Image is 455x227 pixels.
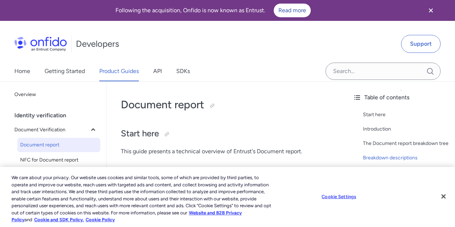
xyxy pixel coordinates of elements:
[121,97,333,112] h1: Document report
[401,35,441,53] a: Support
[363,110,449,119] a: Start here
[45,61,85,81] a: Getting Started
[14,37,67,51] img: Onfido Logo
[14,126,89,134] span: Document Verification
[353,93,449,102] div: Table of contents
[176,61,190,81] a: SDKs
[274,4,311,17] a: Read more
[363,139,449,148] a: The Document report breakdown tree
[436,189,451,204] button: Close
[418,1,444,19] button: Close banner
[20,156,97,164] span: NFC for Document report
[363,125,449,133] a: Introduction
[363,154,449,162] a: Breakdown descriptions
[121,128,333,140] h2: Start here
[86,217,115,222] a: Cookie Policy
[14,108,103,123] div: Identity verification
[14,61,30,81] a: Home
[9,4,418,17] div: Following the acquisition, Onfido is now known as Entrust.
[153,61,162,81] a: API
[121,147,333,156] p: This guide presents a technical overview of Entrust's Document report.
[99,61,139,81] a: Product Guides
[76,38,119,50] h1: Developers
[427,6,435,15] svg: Close banner
[12,123,100,137] button: Document Verification
[326,63,441,80] input: Onfido search input field
[12,87,100,102] a: Overview
[20,141,97,149] span: Document report
[14,90,97,99] span: Overview
[12,174,273,223] div: We care about your privacy. Our website uses cookies and similar tools, some of which are provide...
[17,153,100,167] a: NFC for Document report
[34,217,84,222] a: Cookie and SDK Policy.
[17,138,100,152] a: Document report
[317,189,361,204] button: Cookie Settings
